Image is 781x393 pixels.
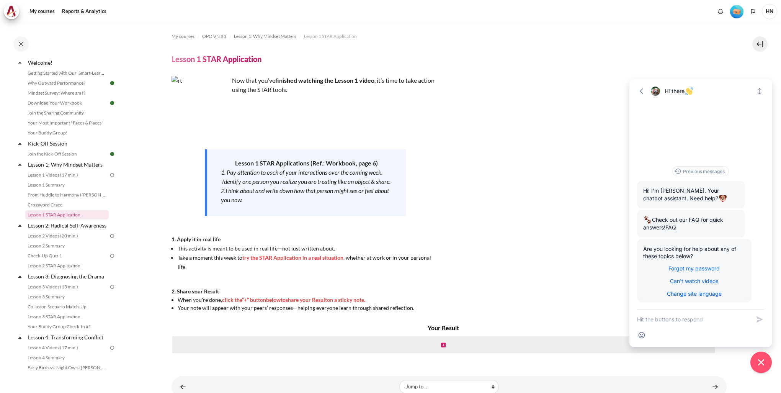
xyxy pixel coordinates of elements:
img: Level #1 [730,5,743,18]
a: Lesson 1: Why Mindset Matters [234,32,296,41]
strong: finished watching the Lesson 1 video [275,77,374,84]
a: Lesson 4 Videos (17 min.) [25,343,109,352]
a: Lesson 3 Summary [25,292,109,301]
span: try the STAR Application in a real situation [242,254,343,261]
a: Join the Sharing Community [25,108,109,118]
a: Lesson 1: Why Mindset Matters [27,159,109,170]
a: Lesson 2: Radical Self-Awareness [27,220,109,231]
a: Lesson 4: Transforming Conflict [27,332,109,342]
a: Lesson 2 Summary [25,241,109,251]
div: Show notification window with no new notifications [715,6,726,17]
span: My courses [172,33,194,40]
span: Collapse [16,161,24,169]
span: below [266,296,281,303]
a: Early Birds vs. Night Owls ([PERSON_NAME]'s Story) [25,363,109,372]
a: From Huddle to Harmony ([PERSON_NAME]'s Story) [25,190,109,200]
span: Collapse [16,59,24,67]
a: Kick-Off Session [27,138,109,149]
h4: Lesson 1 STAR Application [172,54,261,64]
a: Check-Up Quiz 1 [25,251,109,260]
span: to [281,296,286,303]
a: Lesson 4 Summary [25,353,109,362]
a: Collusion Scenario Match-Up [25,302,109,311]
p: Now that you’ve , it’s time to take action using the STAR tools. [172,76,440,94]
span: Collapse [16,273,24,280]
a: User menu [762,4,777,19]
strong: 2. Share your Result [172,288,219,295]
a: Getting Started with Our 'Smart-Learning' Platform [25,69,109,78]
a: Lesson 2 STAR Application [25,261,109,270]
a: Lesson 1 STAR Application [304,32,357,41]
a: Lesson 3 Videos (13 min.) [25,282,109,291]
a: Level #1 [727,4,747,18]
span: Collapse [16,222,24,229]
strong: Lesson 1 STAR Applications (Ref.: Workbook, page 6) [235,159,378,167]
a: Lesson 1 Summary [25,180,109,190]
span: Lesson 1: Why Mindset Matters [234,33,296,40]
a: Welcome! [27,57,109,68]
span: HN [762,4,777,19]
span: Collapse [16,140,24,147]
img: To do [109,172,116,178]
img: rt [172,76,229,133]
span: Take a moment this week to , whether at work or in your personal life. [178,254,431,270]
nav: Navigation bar [172,30,727,43]
div: Level #1 [730,4,743,18]
i: Create new note in this column [441,342,446,348]
span: OPO VN B3 [202,33,226,40]
span: on a sticky note. [327,296,365,303]
span: Lesson 1 STAR Application [304,33,357,40]
a: Lesson 1 STAR Application [25,210,109,219]
em: 1. Pay attention to each of your interactions over the coming week. Identify one person you reali... [221,169,390,185]
span: Your note will appear with your peers’ responses—helping everyone learn through shared reflection. [178,305,414,311]
a: Lesson 3: Diagnosing the Drama [27,271,109,282]
span: click the [222,296,242,303]
span: When you're done, [178,296,222,303]
img: To do [109,233,116,239]
a: Mindset Survey: Where am I? [25,88,109,98]
a: Architeck Architeck [4,4,23,19]
a: OPO VN B3 [202,32,226,41]
a: Your Most Important "Faces & Places" [25,118,109,128]
a: Why Outward Performance? [25,79,109,88]
h4: Your Result [172,323,716,332]
a: Your Buddy Group Check-In #1 [25,322,109,331]
span: This activity is meant to be used in real life—not just written about. [178,245,335,252]
img: Done [109,100,116,106]
a: Lesson 3 STAR Application [25,312,109,321]
img: To do [109,283,116,290]
a: My courses [172,32,194,41]
img: To do [109,344,116,351]
a: Crossword Craze [25,200,109,210]
a: Join the Kick-Off Session [25,149,109,159]
span: Collapse [16,334,24,341]
a: Lesson 2 Videos (20 min.) [25,231,109,241]
a: Lesson 1 Videos (17 min.) [25,170,109,180]
img: Done [109,151,116,157]
a: Download Your Workbook [25,98,109,108]
button: Languages [747,6,759,17]
strong: 1. Apply it in real life [172,236,221,242]
img: Architeck [6,6,17,17]
img: Done [109,80,116,87]
a: My courses [27,4,57,19]
img: To do [109,252,116,259]
a: Your Buddy Group! [25,128,109,138]
a: Reports & Analytics [59,4,109,19]
span: “+” button [242,296,266,303]
span: share your Result [286,296,327,303]
em: 2.Think about and write down how that person might see or feel about you now. [221,187,389,203]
